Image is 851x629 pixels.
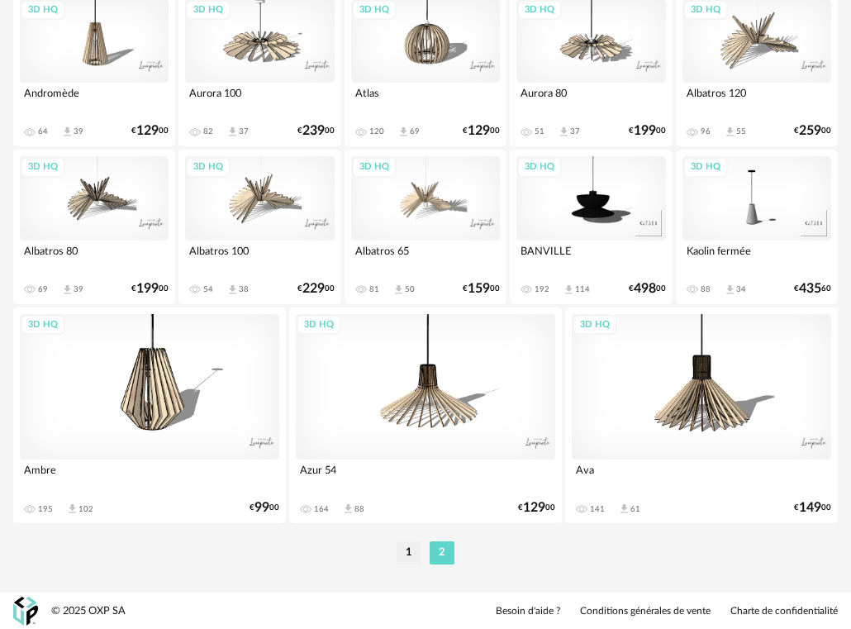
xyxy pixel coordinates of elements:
[345,150,506,303] a: 3D HQ Albatros 65 81 Download icon 50 €15900
[20,460,279,493] div: Ambre
[74,284,83,294] div: 39
[297,315,341,336] div: 3D HQ
[629,284,666,294] div: € 00
[178,150,340,303] a: 3D HQ Albatros 100 54 Download icon 38 €22900
[794,126,831,136] div: € 00
[799,126,821,136] span: 259
[573,315,617,336] div: 3D HQ
[131,126,169,136] div: € 00
[136,284,159,294] span: 199
[405,284,415,294] div: 50
[736,284,746,294] div: 34
[516,241,665,274] div: BANVILLE
[535,126,544,136] div: 51
[250,503,279,513] div: € 00
[468,284,490,294] span: 159
[724,284,736,296] span: Download icon
[496,605,560,618] a: Besoin d'aide ?
[463,284,500,294] div: € 00
[136,126,159,136] span: 129
[516,83,665,116] div: Aurora 80
[239,284,249,294] div: 38
[61,126,74,138] span: Download icon
[302,284,325,294] span: 229
[535,284,549,294] div: 192
[203,126,213,136] div: 82
[66,503,78,515] span: Download icon
[580,605,711,618] a: Conditions générales de vente
[13,307,286,524] a: 3D HQ Ambre 195 Download icon 102 €9900
[397,541,421,565] li: 1
[676,150,838,303] a: 3D HQ Kaolin fermée 88 Download icon 34 €43560
[572,460,831,493] div: Ava
[186,157,231,178] div: 3D HQ
[517,157,562,178] div: 3D HQ
[682,83,831,116] div: Albatros 120
[51,604,126,618] div: © 2025 OXP SA
[392,284,405,296] span: Download icon
[618,503,630,515] span: Download icon
[297,126,335,136] div: € 00
[296,460,555,493] div: Azur 54
[369,126,384,136] div: 120
[226,126,239,138] span: Download icon
[629,126,666,136] div: € 00
[352,157,397,178] div: 3D HQ
[78,504,93,514] div: 102
[314,504,329,514] div: 164
[565,307,838,524] a: 3D HQ Ava 141 Download icon 61 €14900
[38,284,48,294] div: 69
[289,307,562,524] a: 3D HQ Azur 54 164 Download icon 88 €12900
[61,284,74,296] span: Download icon
[794,284,831,294] div: € 60
[634,284,656,294] span: 498
[21,315,65,336] div: 3D HQ
[468,126,490,136] span: 129
[730,605,838,618] a: Charte de confidentialité
[354,504,364,514] div: 88
[342,503,354,515] span: Download icon
[682,241,831,274] div: Kaolin fermée
[13,150,175,303] a: 3D HQ Albatros 80 69 Download icon 39 €19900
[410,126,420,136] div: 69
[575,284,590,294] div: 114
[523,503,545,513] span: 129
[131,284,169,294] div: € 00
[38,504,53,514] div: 195
[799,284,821,294] span: 435
[226,284,239,296] span: Download icon
[683,157,728,178] div: 3D HQ
[463,126,500,136] div: € 00
[351,83,500,116] div: Atlas
[510,150,672,303] a: 3D HQ BANVILLE 192 Download icon 114 €49800
[38,126,48,136] div: 64
[570,126,580,136] div: 37
[558,126,570,138] span: Download icon
[369,284,379,294] div: 81
[74,126,83,136] div: 39
[794,503,831,513] div: € 00
[185,83,334,116] div: Aurora 100
[203,284,213,294] div: 54
[239,126,249,136] div: 37
[21,157,65,178] div: 3D HQ
[430,541,454,565] li: 2
[590,504,605,514] div: 141
[701,126,711,136] div: 96
[297,284,335,294] div: € 00
[518,503,555,513] div: € 00
[351,241,500,274] div: Albatros 65
[185,241,334,274] div: Albatros 100
[397,126,410,138] span: Download icon
[736,126,746,136] div: 55
[799,503,821,513] span: 149
[302,126,325,136] span: 239
[701,284,711,294] div: 88
[563,284,575,296] span: Download icon
[254,503,269,513] span: 99
[20,241,169,274] div: Albatros 80
[630,504,640,514] div: 61
[13,597,38,626] img: OXP
[634,126,656,136] span: 199
[724,126,736,138] span: Download icon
